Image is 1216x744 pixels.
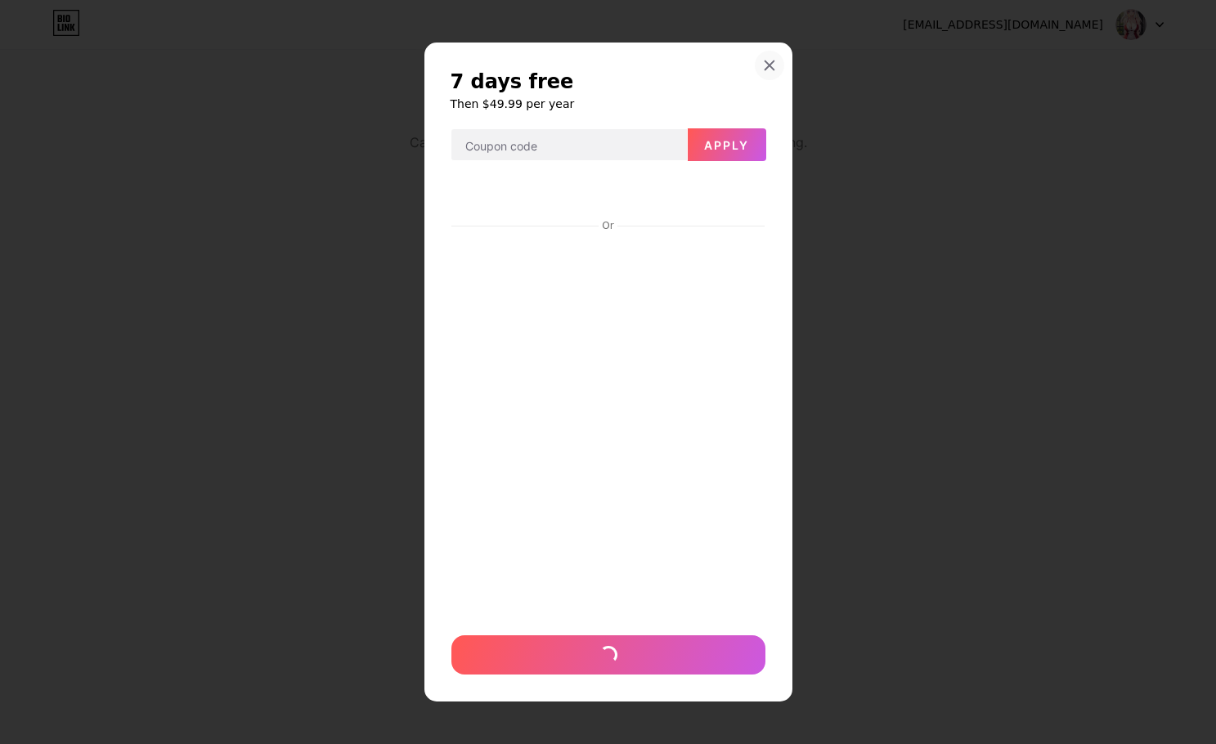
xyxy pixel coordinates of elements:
h6: Then $49.99 per year [451,96,766,112]
button: Apply [688,128,766,161]
span: Apply [704,138,749,152]
span: 7 days free [451,69,574,95]
iframe: Secure payment button frame [451,175,765,214]
div: Or [599,219,617,232]
input: Coupon code [451,129,687,162]
iframe: Secure payment input frame [448,234,769,619]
